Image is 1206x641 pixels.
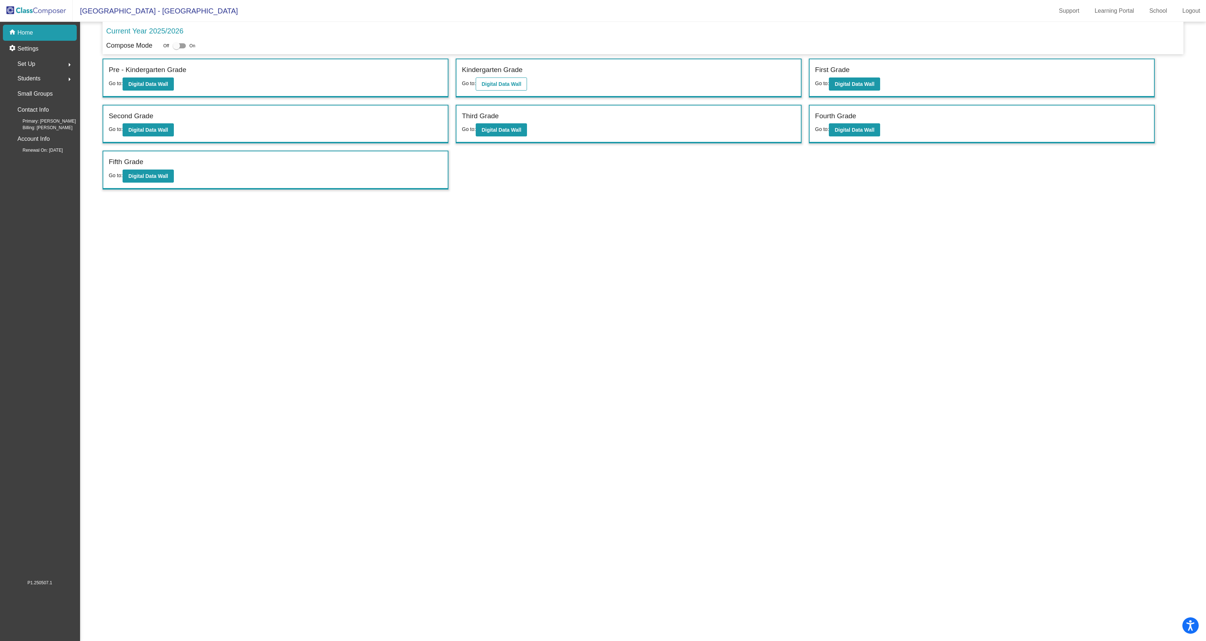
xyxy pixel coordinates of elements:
span: Billing: [PERSON_NAME] [11,124,72,131]
label: Fifth Grade [109,157,143,167]
mat-icon: settings [9,44,17,53]
b: Digital Data Wall [835,127,874,133]
b: Digital Data Wall [128,81,168,87]
p: Account Info [17,134,50,144]
span: Go to: [462,80,476,86]
span: Go to: [815,80,829,86]
span: Primary: [PERSON_NAME] [11,118,76,124]
a: School [1143,5,1173,17]
mat-icon: arrow_right [65,60,74,69]
a: Logout [1177,5,1206,17]
span: On [189,43,195,49]
b: Digital Data Wall [835,81,874,87]
span: Set Up [17,59,35,69]
button: Digital Data Wall [123,123,174,136]
span: Go to: [462,126,476,132]
b: Digital Data Wall [482,127,521,133]
a: Learning Portal [1089,5,1140,17]
p: Current Year 2025/2026 [106,25,183,36]
p: Contact Info [17,105,49,115]
button: Digital Data Wall [829,123,880,136]
span: [GEOGRAPHIC_DATA] - [GEOGRAPHIC_DATA] [73,5,238,17]
span: Go to: [109,172,123,178]
button: Digital Data Wall [829,77,880,91]
b: Digital Data Wall [482,81,521,87]
mat-icon: arrow_right [65,75,74,84]
button: Digital Data Wall [476,77,527,91]
label: Pre - Kindergarten Grade [109,65,186,75]
p: Settings [17,44,39,53]
label: Third Grade [462,111,499,122]
span: Go to: [109,126,123,132]
b: Digital Data Wall [128,127,168,133]
p: Home [17,28,33,37]
label: Kindergarten Grade [462,65,523,75]
span: Off [163,43,169,49]
span: Renewal On: [DATE] [11,147,63,154]
span: Go to: [109,80,123,86]
b: Digital Data Wall [128,173,168,179]
p: Compose Mode [106,41,152,51]
span: Go to: [815,126,829,132]
a: Support [1053,5,1085,17]
button: Digital Data Wall [476,123,527,136]
span: Students [17,73,40,84]
mat-icon: home [9,28,17,37]
label: Second Grade [109,111,153,122]
label: Fourth Grade [815,111,856,122]
label: First Grade [815,65,850,75]
button: Digital Data Wall [123,170,174,183]
p: Small Groups [17,89,53,99]
button: Digital Data Wall [123,77,174,91]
